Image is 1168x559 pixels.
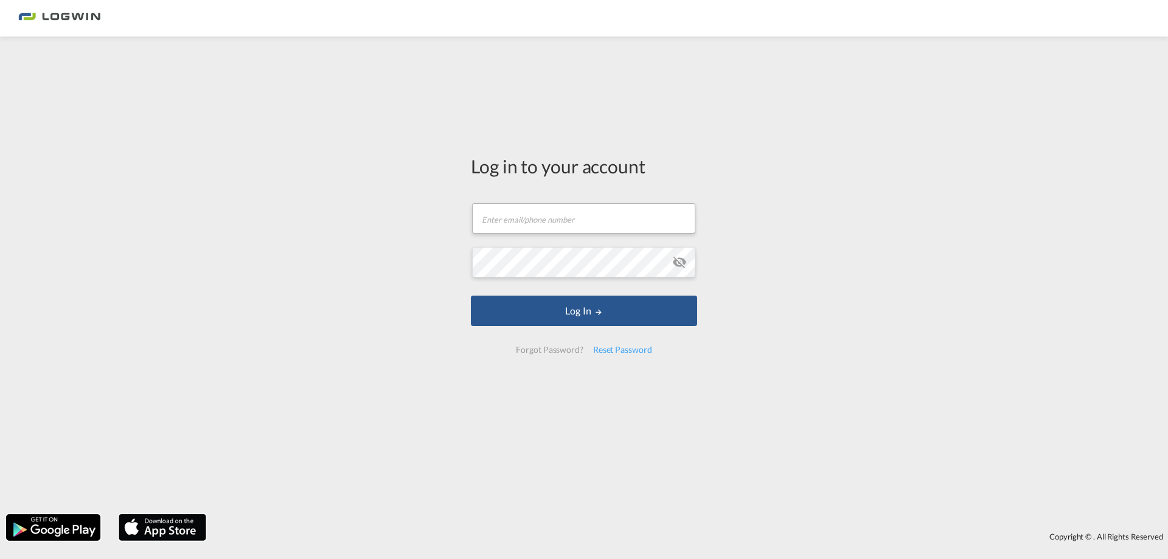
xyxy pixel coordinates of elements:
[5,513,102,542] img: google.png
[511,339,588,361] div: Forgot Password?
[212,526,1168,547] div: Copyright © . All Rights Reserved
[18,5,100,32] img: 2761ae10d95411efa20a1f5e0282d2d7.png
[472,203,695,234] input: Enter email/phone number
[117,513,207,542] img: apple.png
[672,255,687,269] md-icon: icon-eye-off
[588,339,657,361] div: Reset Password
[471,153,697,179] div: Log in to your account
[471,296,697,326] button: LOGIN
